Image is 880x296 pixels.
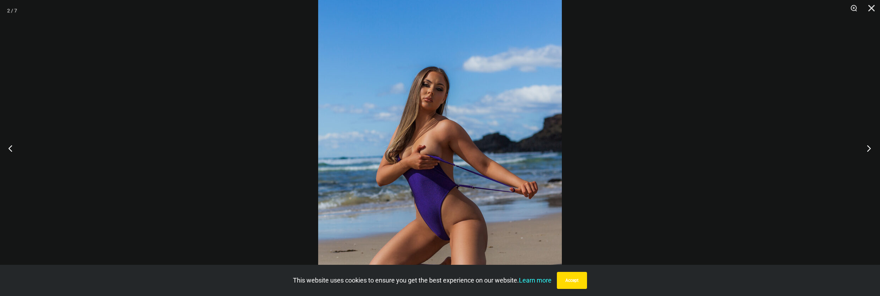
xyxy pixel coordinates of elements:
p: This website uses cookies to ensure you get the best experience on our website. [293,275,552,286]
div: 2 / 7 [7,5,17,16]
button: Accept [557,272,587,289]
button: Next [853,130,880,166]
a: Learn more [519,277,552,284]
